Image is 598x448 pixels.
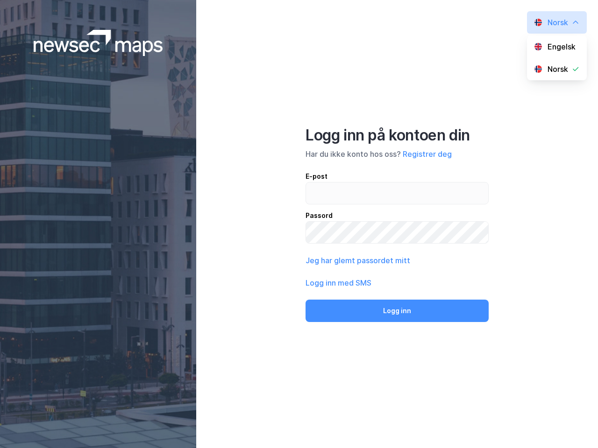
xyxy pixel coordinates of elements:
button: Registrer deg [403,148,452,160]
div: Norsk [548,63,568,75]
iframe: Chat Widget [551,403,598,448]
div: Passord [306,210,489,221]
img: logoWhite.bf58a803f64e89776f2b079ca2356427.svg [34,30,163,56]
button: Logg inn med SMS [306,277,371,288]
div: Logg inn på kontoen din [306,126,489,145]
button: Logg inn [306,300,489,322]
div: Engelsk [548,41,576,52]
div: E-post [306,171,489,182]
div: Har du ikke konto hos oss? [306,148,489,160]
button: Jeg har glemt passordet mitt [306,255,410,266]
div: Norsk [548,17,568,28]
